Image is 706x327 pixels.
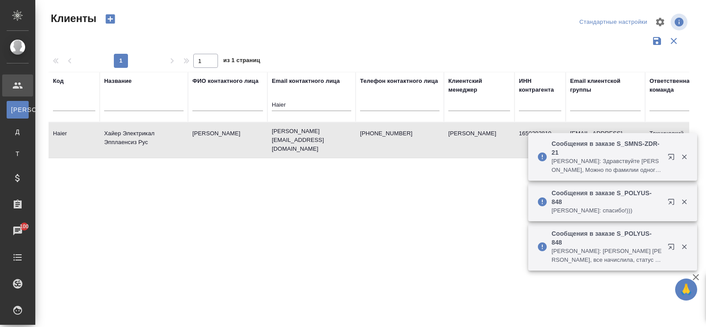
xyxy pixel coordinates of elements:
[49,125,100,156] td: Haier
[2,220,33,242] a: 100
[100,125,188,156] td: Хайер Электрикал Эпплаенсиз Рус
[11,105,24,114] span: [PERSON_NAME]
[649,33,665,49] button: Сохранить фильтры
[11,127,24,136] span: Д
[662,238,683,259] button: Открыть в новой вкладке
[665,33,682,49] button: Сбросить фильтры
[272,127,351,153] p: [PERSON_NAME][EMAIL_ADDRESS][DOMAIN_NAME]
[444,125,514,156] td: [PERSON_NAME]
[192,77,259,85] div: ФИО контактного лица
[448,77,510,94] div: Клиентский менеджер
[552,229,662,247] p: Сообщения в заказе S_POLYUS-848
[552,139,662,157] p: Сообщения в заказе S_SMNS-ZDR-21
[514,125,566,156] td: 1650292810
[7,123,29,141] a: Д
[104,77,131,85] div: Название
[100,11,121,26] button: Создать
[675,243,693,251] button: Закрыть
[552,189,662,206] p: Сообщения в заказе S_POLYUS-848
[360,129,439,138] p: [PHONE_NUMBER]
[577,15,650,29] div: split button
[570,77,641,94] div: Email клиентской группы
[552,206,662,215] p: [PERSON_NAME]: спасибо!)))
[671,14,689,30] span: Посмотреть информацию
[675,198,693,206] button: Закрыть
[360,77,438,85] div: Телефон контактного лица
[662,148,683,169] button: Открыть в новой вкладке
[53,77,64,85] div: Код
[566,125,645,156] td: [EMAIL_ADDRESS][DOMAIN_NAME]
[675,153,693,161] button: Закрыть
[223,55,260,68] span: из 1 страниц
[49,11,96,26] span: Клиенты
[552,247,662,264] p: [PERSON_NAME]: [PERSON_NAME] [PERSON_NAME], все начислила, статус поменяла на "выполнен", можно з...
[7,145,29,163] a: Т
[650,11,671,33] span: Настроить таблицу
[188,125,267,156] td: [PERSON_NAME]
[15,222,34,231] span: 100
[662,193,683,214] button: Открыть в новой вкладке
[11,149,24,158] span: Т
[552,157,662,175] p: [PERSON_NAME]: Здравствуйте [PERSON_NAME], Можно по фамилии одного из инспекторов - [PERSON_NAME]...
[519,77,561,94] div: ИНН контрагента
[7,101,29,119] a: [PERSON_NAME]
[272,77,340,85] div: Email контактного лица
